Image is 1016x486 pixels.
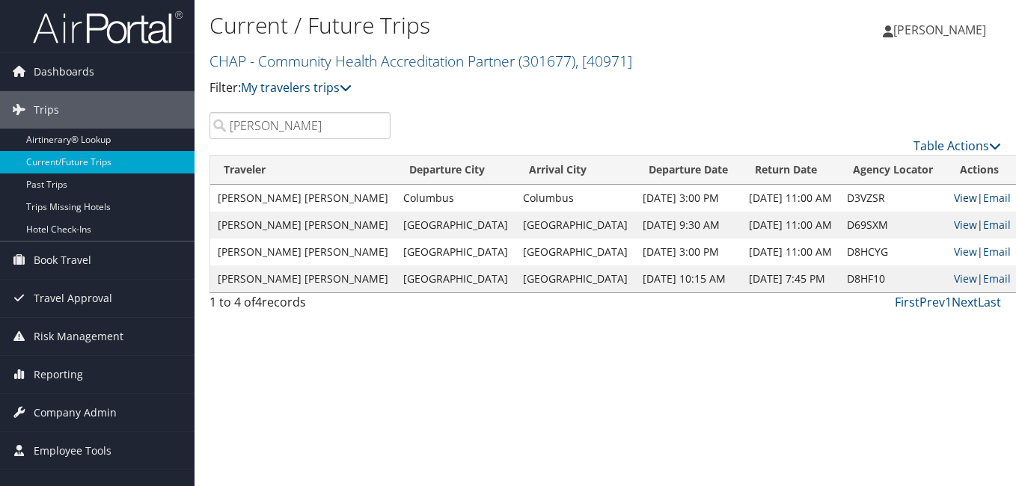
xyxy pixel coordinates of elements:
[575,51,632,71] span: , [ 40971 ]
[210,265,396,292] td: [PERSON_NAME] [PERSON_NAME]
[635,212,741,239] td: [DATE] 9:30 AM
[34,53,94,90] span: Dashboards
[396,212,515,239] td: [GEOGRAPHIC_DATA]
[839,185,946,212] td: D3VZSR
[209,51,632,71] a: CHAP - Community Health Accreditation Partner
[895,294,919,310] a: First
[839,212,946,239] td: D69SXM
[983,218,1011,232] a: Email
[839,239,946,265] td: D8HCYG
[34,356,83,393] span: Reporting
[210,156,396,185] th: Traveler: activate to sort column ascending
[209,10,737,41] h1: Current / Future Trips
[741,265,839,292] td: [DATE] 7:45 PM
[515,239,635,265] td: [GEOGRAPHIC_DATA]
[34,242,91,279] span: Book Travel
[515,212,635,239] td: [GEOGRAPHIC_DATA]
[34,318,123,355] span: Risk Management
[34,394,117,431] span: Company Admin
[209,79,737,98] p: Filter:
[209,112,391,139] input: Search Traveler or Arrival City
[954,218,977,232] a: View
[210,212,396,239] td: [PERSON_NAME] [PERSON_NAME]
[741,185,839,212] td: [DATE] 11:00 AM
[635,239,741,265] td: [DATE] 3:00 PM
[396,265,515,292] td: [GEOGRAPHIC_DATA]
[978,294,1001,310] a: Last
[34,91,59,129] span: Trips
[515,185,635,212] td: Columbus
[741,239,839,265] td: [DATE] 11:00 AM
[518,51,575,71] span: ( 301677 )
[635,265,741,292] td: [DATE] 10:15 AM
[954,244,977,259] a: View
[914,138,1001,154] a: Table Actions
[952,294,978,310] a: Next
[954,191,977,205] a: View
[396,185,515,212] td: Columbus
[396,239,515,265] td: [GEOGRAPHIC_DATA]
[983,191,1011,205] a: Email
[983,271,1011,286] a: Email
[396,156,515,185] th: Departure City: activate to sort column ascending
[839,156,946,185] th: Agency Locator: activate to sort column ascending
[635,185,741,212] td: [DATE] 3:00 PM
[945,294,952,310] a: 1
[983,244,1011,259] a: Email
[883,7,1001,52] a: [PERSON_NAME]
[210,239,396,265] td: [PERSON_NAME] [PERSON_NAME]
[741,156,839,185] th: Return Date: activate to sort column ascending
[210,185,396,212] td: [PERSON_NAME] [PERSON_NAME]
[893,22,986,38] span: [PERSON_NAME]
[255,294,262,310] span: 4
[515,156,635,185] th: Arrival City: activate to sort column ascending
[34,432,111,470] span: Employee Tools
[209,293,391,319] div: 1 to 4 of records
[33,10,183,45] img: airportal-logo.png
[919,294,945,310] a: Prev
[635,156,741,185] th: Departure Date: activate to sort column descending
[741,212,839,239] td: [DATE] 11:00 AM
[34,280,112,317] span: Travel Approval
[839,265,946,292] td: D8HF10
[515,265,635,292] td: [GEOGRAPHIC_DATA]
[241,79,352,96] a: My travelers trips
[954,271,977,286] a: View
